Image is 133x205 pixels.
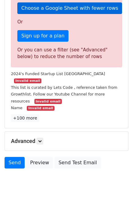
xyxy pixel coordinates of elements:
small: 2024's Funded Startup List [GEOGRAPHIC_DATA] [11,71,105,76]
a: +100 more [11,114,39,122]
small: Invalid email [34,99,62,104]
a: Send Test Email [54,157,101,169]
div: Or you can use a filter (see "Advanced" below) to reduce the number of rows [17,47,116,60]
a: Send [5,157,25,169]
a: Choose a Google Sheet with fewer rows [17,2,122,14]
small: Invalid email [14,78,41,84]
small: Name [11,106,23,110]
iframe: Chat Widget [103,176,133,205]
h5: Advanced [11,138,122,144]
p: Or [17,19,116,25]
small: This list is curated by Lets Code , reference taken from Growthlist. Follow our Youtube Channel f... [11,85,117,103]
a: Sign up for a plan [17,30,68,42]
small: Invalid email [27,106,54,111]
a: Preview [26,157,53,169]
